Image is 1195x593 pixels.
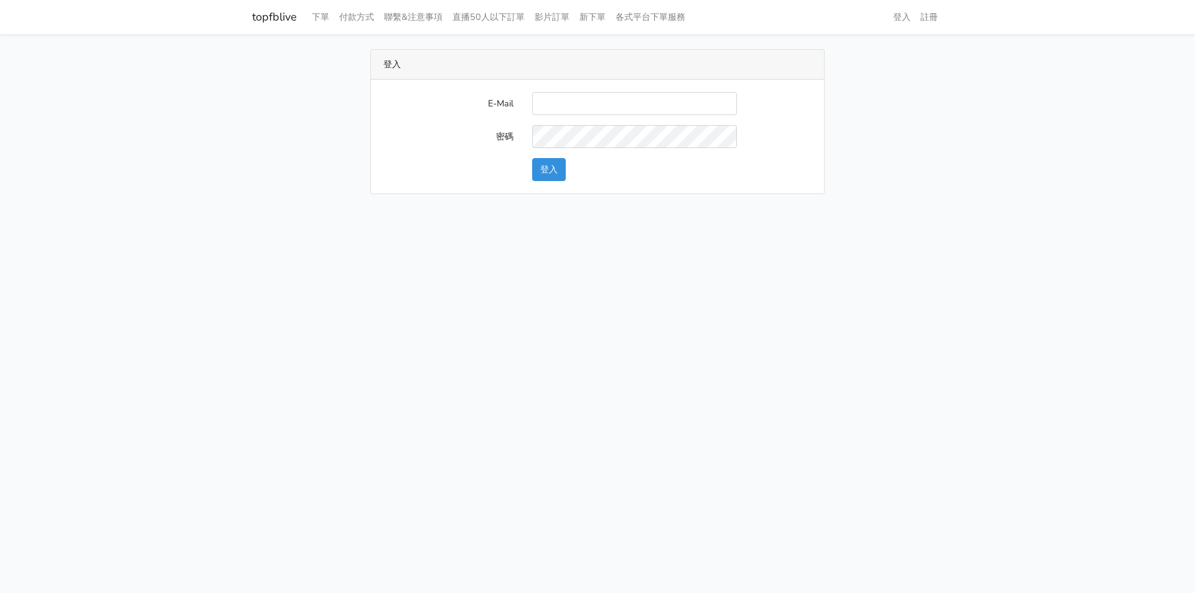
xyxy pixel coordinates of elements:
a: 註冊 [916,5,943,29]
a: 下單 [307,5,334,29]
a: 新下單 [574,5,611,29]
a: 登入 [888,5,916,29]
a: 付款方式 [334,5,379,29]
a: topfblive [252,5,297,29]
a: 影片訂單 [530,5,574,29]
label: E-Mail [374,92,523,115]
button: 登入 [532,158,566,181]
label: 密碼 [374,125,523,148]
div: 登入 [371,50,824,80]
a: 聯繫&注意事項 [379,5,448,29]
a: 直播50人以下訂單 [448,5,530,29]
a: 各式平台下單服務 [611,5,690,29]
